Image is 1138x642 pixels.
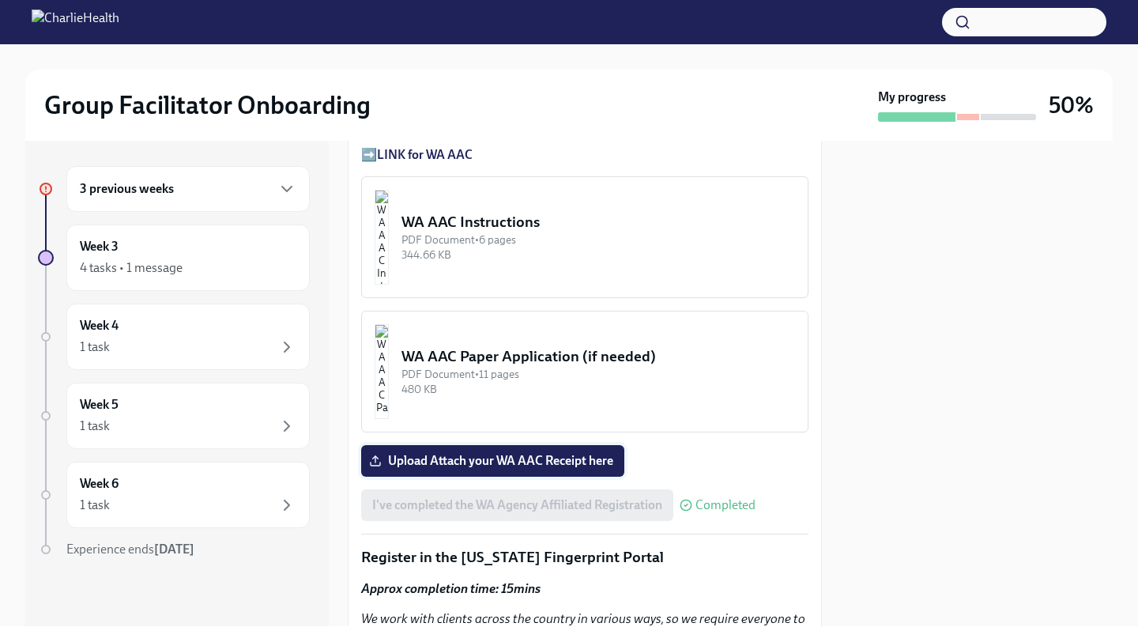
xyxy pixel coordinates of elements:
strong: Approx completion time: 15mins [361,581,541,596]
label: Upload Attach your WA AAC Receipt here [361,445,624,477]
p: ➡️ [361,146,808,164]
h6: 3 previous weeks [80,180,174,198]
strong: My progress [878,89,946,106]
span: Experience ends [66,542,194,557]
span: Upload Attach your WA AAC Receipt here [372,453,613,469]
img: WA AAC Instructions [375,190,389,285]
h6: Week 3 [80,238,119,255]
h6: Week 6 [80,475,119,493]
h2: Group Facilitator Onboarding [44,89,371,121]
div: 344.66 KB [401,247,795,262]
h6: Week 5 [80,396,119,414]
a: Week 61 task [38,462,310,528]
button: WA AAC Paper Application (if needed)PDF Document•11 pages480 KB [361,311,808,432]
div: PDF Document • 6 pages [401,232,795,247]
p: Register in the [US_STATE] Fingerprint Portal [361,547,808,568]
div: PDF Document • 11 pages [401,367,795,382]
a: Week 34 tasks • 1 message [38,225,310,291]
a: LINK for WA AAC [377,147,473,162]
div: 1 task [80,338,110,356]
a: Week 41 task [38,304,310,370]
div: 1 task [80,417,110,435]
div: 3 previous weeks [66,166,310,212]
div: WA AAC Instructions [401,212,795,232]
strong: [DATE] [154,542,194,557]
h3: 50% [1049,91,1094,119]
h6: Week 4 [80,317,119,334]
button: WA AAC InstructionsPDF Document•6 pages344.66 KB [361,176,808,298]
img: WA AAC Paper Application (if needed) [375,324,389,419]
a: Week 51 task [38,383,310,449]
div: WA AAC Paper Application (if needed) [401,346,795,367]
div: 4 tasks • 1 message [80,259,183,277]
img: CharlieHealth [32,9,119,35]
div: 1 task [80,497,110,514]
div: 480 KB [401,382,795,397]
span: Completed [695,499,756,512]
